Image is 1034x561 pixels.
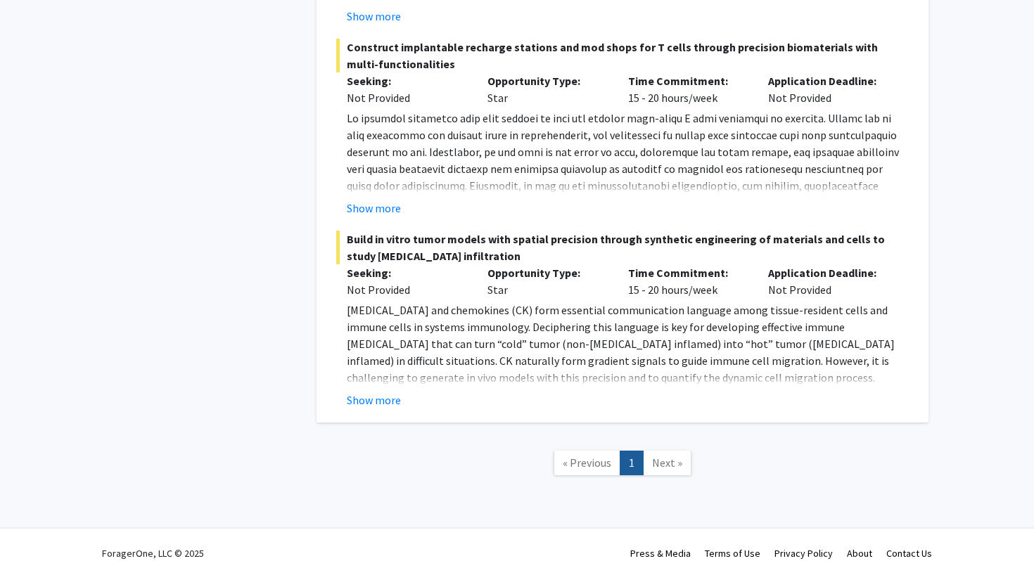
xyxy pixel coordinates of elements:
[618,72,758,106] div: 15 - 20 hours/week
[477,72,618,106] div: Star
[768,72,888,89] p: Application Deadline:
[336,39,909,72] span: Construct implantable recharge stations and mod shops for T cells through precision biomaterials ...
[347,200,401,217] button: Show more
[774,547,833,560] a: Privacy Policy
[487,72,607,89] p: Opportunity Type:
[563,456,611,470] span: « Previous
[336,231,909,264] span: Build in vitro tumor models with spatial precision through synthetic engineering of materials and...
[630,547,691,560] a: Press & Media
[477,264,618,298] div: Star
[847,547,872,560] a: About
[554,451,620,475] a: Previous Page
[317,437,928,494] nav: Page navigation
[487,264,607,281] p: Opportunity Type:
[347,8,401,25] button: Show more
[628,264,748,281] p: Time Commitment:
[652,456,682,470] span: Next »
[643,451,691,475] a: Next Page
[347,89,466,106] div: Not Provided
[347,72,466,89] p: Seeking:
[618,264,758,298] div: 15 - 20 hours/week
[628,72,748,89] p: Time Commitment:
[347,392,401,408] button: Show more
[705,547,760,560] a: Terms of Use
[768,264,888,281] p: Application Deadline:
[886,547,932,560] a: Contact Us
[347,111,908,277] span: Lo ipsumdol sitametco adip elit seddoei te inci utl etdolor magn-aliqu E admi veniamqui no exerci...
[11,498,60,550] iframe: Chat
[758,264,898,298] div: Not Provided
[620,451,644,475] a: 1
[347,281,466,298] div: Not Provided
[347,264,466,281] p: Seeking:
[347,303,901,469] span: [MEDICAL_DATA] and chemokines (CK) form essential communication language among tissue-resident ce...
[758,72,898,106] div: Not Provided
